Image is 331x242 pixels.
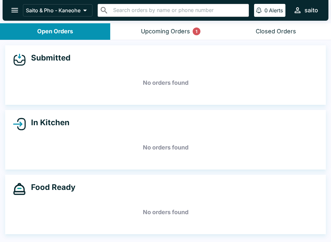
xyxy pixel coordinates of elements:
[26,118,69,127] h4: In Kitchen
[26,53,70,63] h4: Submitted
[13,201,318,224] h5: No orders found
[13,136,318,159] h5: No orders found
[264,7,268,14] p: 0
[26,182,75,192] h4: Food Ready
[196,28,198,35] p: 1
[6,2,23,18] button: open drawer
[13,71,318,94] h5: No orders found
[23,4,92,16] button: Saito & Pho - Kaneohe
[37,28,73,35] div: Open Orders
[141,28,190,35] div: Upcoming Orders
[304,6,318,14] div: saito
[256,28,296,35] div: Closed Orders
[291,3,321,17] button: saito
[26,7,80,14] p: Saito & Pho - Kaneohe
[269,7,283,14] p: Alerts
[111,6,246,15] input: Search orders by name or phone number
